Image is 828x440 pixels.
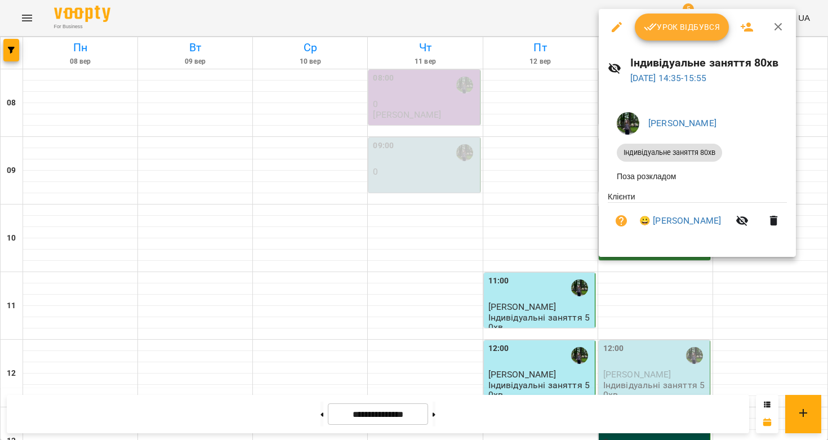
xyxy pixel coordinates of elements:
[639,214,721,228] a: 😀 [PERSON_NAME]
[630,54,787,72] h6: Індивідуальне заняття 80хв
[635,14,729,41] button: Урок відбувся
[644,20,720,34] span: Урок відбувся
[608,166,787,186] li: Поза розкладом
[617,112,639,135] img: 295700936d15feefccb57b2eaa6bd343.jpg
[608,207,635,234] button: Візит ще не сплачено. Додати оплату?
[608,191,787,243] ul: Клієнти
[630,73,707,83] a: [DATE] 14:35-15:55
[617,148,722,158] span: Індивідуальне заняття 80хв
[648,118,716,128] a: [PERSON_NAME]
